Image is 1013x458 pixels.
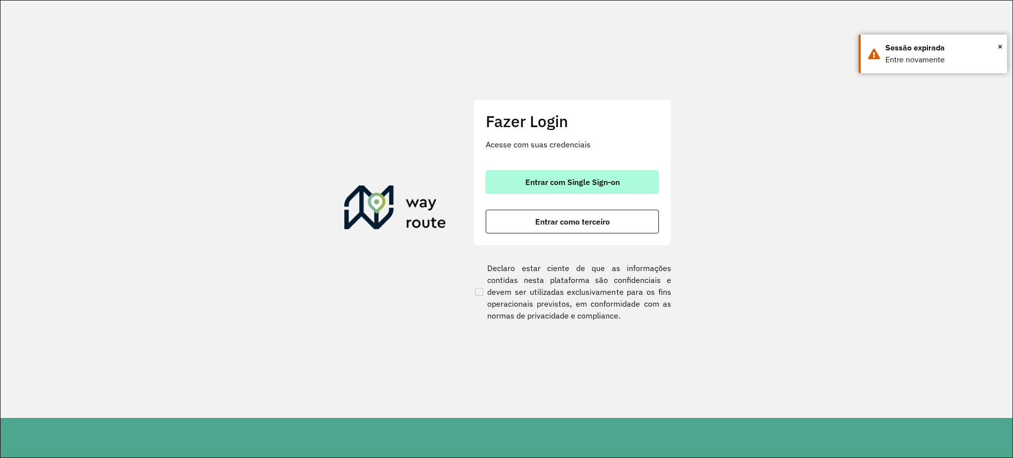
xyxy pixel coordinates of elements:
h2: Fazer Login [486,112,659,131]
span: × [998,39,1003,54]
span: Entrar como terceiro [535,218,610,226]
button: Close [998,39,1003,54]
img: Roteirizador AmbevTech [344,185,446,233]
div: Entre novamente [885,54,1000,66]
label: Declaro estar ciente de que as informações contidas nesta plataforma são confidenciais e devem se... [473,262,671,321]
p: Acesse com suas credenciais [486,138,659,150]
button: button [486,170,659,194]
button: button [486,210,659,233]
span: Entrar com Single Sign-on [525,178,620,186]
div: Sessão expirada [885,42,1000,54]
